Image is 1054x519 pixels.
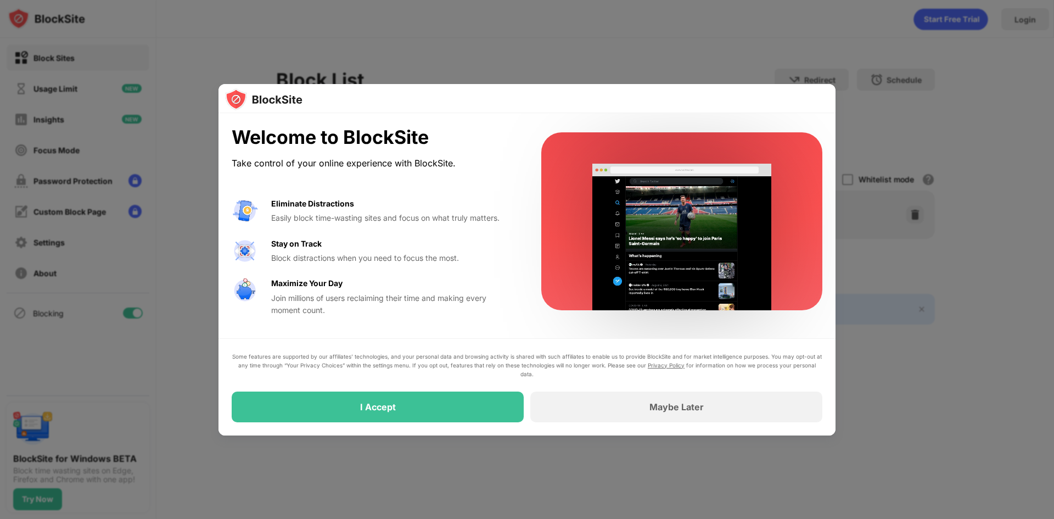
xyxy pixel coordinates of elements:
a: Privacy Policy [648,362,685,369]
img: logo-blocksite.svg [225,88,302,110]
div: Welcome to BlockSite [232,126,515,149]
img: value-avoid-distractions.svg [232,198,258,224]
div: I Accept [360,401,396,412]
div: Easily block time-wasting sites and focus on what truly matters. [271,212,515,224]
div: Eliminate Distractions [271,198,354,210]
div: Some features are supported by our affiliates’ technologies, and your personal data and browsing ... [232,352,822,378]
div: Join millions of users reclaiming their time and making every moment count. [271,292,515,317]
img: value-focus.svg [232,238,258,264]
div: Take control of your online experience with BlockSite. [232,155,515,171]
div: Block distractions when you need to focus the most. [271,252,515,264]
div: Maximize Your Day [271,277,343,289]
div: Maybe Later [649,401,704,412]
div: Stay on Track [271,238,322,250]
img: value-safe-time.svg [232,277,258,304]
